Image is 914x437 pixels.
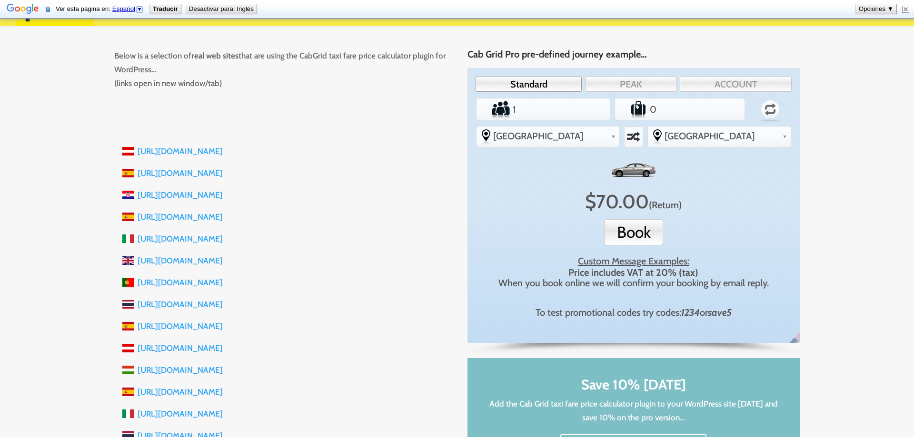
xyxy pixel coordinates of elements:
[751,96,790,123] label: Return
[480,267,787,288] div: When you book online we will confirm your booking by email reply.
[478,100,511,119] label: Number of Passengers
[493,130,607,142] span: [GEOGRAPHIC_DATA]
[191,51,238,60] strong: real web sites
[138,278,223,287] a: [URL][DOMAIN_NAME]
[616,100,648,119] label: Number of Suitcases
[510,100,576,119] input: Number of Passengers
[138,300,223,309] a: [URL][DOMAIN_NAME]
[467,49,800,64] h4: Cab Grid Pro pre-defined journey example…
[138,387,223,397] a: [URL][DOMAIN_NAME]
[568,267,698,278] strong: Price includes VAT at 20% (tax)
[578,255,689,267] u: Custom Message Examples:
[480,307,787,318] div: To test promotional codes try codes: or
[56,5,146,12] span: Ver esta página en:
[138,168,223,178] a: [URL][DOMAIN_NAME]
[138,365,223,375] a: [URL][DOMAIN_NAME]
[787,331,806,351] span: English
[112,5,135,12] span: Español
[604,219,663,245] button: Book
[708,307,732,318] em: save5
[487,397,781,425] p: Add the Cab Grid taxi fare price calculator plugin to your WordPress site [DATE] and save 10% on ...
[153,5,178,12] b: Traducir
[610,156,657,184] img: Standard
[649,199,682,211] span: Click to switch
[138,234,223,243] a: [URL][DOMAIN_NAME]
[138,146,223,156] a: [URL][DOMAIN_NAME]
[150,4,181,14] button: Traducir
[138,343,223,353] a: [URL][DOMAIN_NAME]
[665,130,778,142] span: [GEOGRAPHIC_DATA]
[138,409,223,418] a: [URL][DOMAIN_NAME]
[138,321,223,331] a: [URL][DOMAIN_NAME]
[186,4,257,14] button: Desactivar para: Inglés
[681,307,700,318] em: 1234
[648,100,712,119] input: Number of Suitcases
[138,212,223,222] a: [URL][DOMAIN_NAME]
[46,6,50,13] img: El contenido de esta página segura se enviará a Google para traducirlo con una conexión segura.
[476,77,582,92] a: Standard
[596,190,649,213] span: 70.00
[138,256,223,265] a: [URL][DOMAIN_NAME]
[487,377,781,397] h2: Save 10% [DATE]
[138,190,223,200] a: [URL][DOMAIN_NAME]
[856,4,896,14] button: Opciones ▼
[585,77,676,92] a: PEAK
[585,190,596,213] span: $
[626,128,641,146] label: Swap selected destinations
[648,126,791,146] div: Select the place the destination address is within
[477,126,619,146] div: Select the place the starting address falls within
[680,77,792,92] a: ACCOUNT
[114,49,447,90] p: Below is a selection of that are using the CabGrid taxi fare price calculator plugin for WordPres...
[112,5,144,12] a: Español
[7,3,39,16] img: Google Traductor
[902,6,909,13] img: Cerrar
